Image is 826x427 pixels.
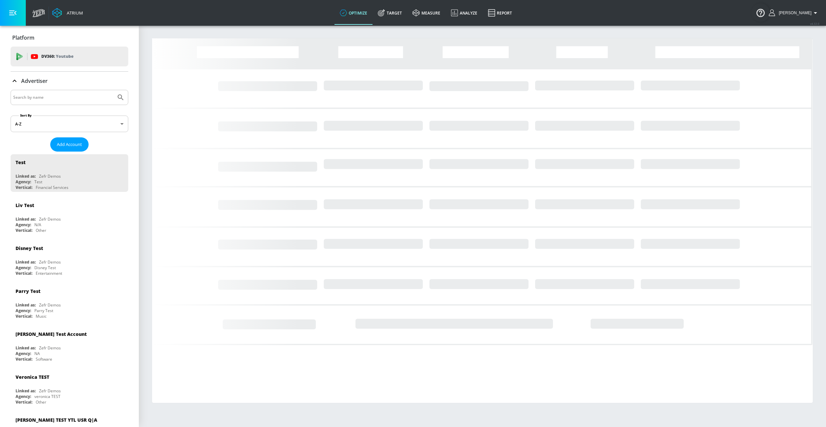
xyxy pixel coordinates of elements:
[16,185,32,190] div: Vertical:
[16,259,36,265] div: Linked as:
[56,53,73,60] p: Youtube
[36,185,68,190] div: Financial Services
[11,154,128,192] div: TestLinked as:Zefr DemosAgency:TestVertical:Financial Services
[16,202,34,208] div: Liv Test
[16,265,31,270] div: Agency:
[334,1,373,25] a: optimize
[751,3,770,22] button: Open Resource Center
[11,47,128,66] div: DV360: Youtube
[39,388,61,394] div: Zefr Demos
[16,399,32,405] div: Vertical:
[36,270,62,276] div: Entertainment
[446,1,483,25] a: Analyze
[34,179,42,185] div: Test
[50,137,89,152] button: Add Account
[36,399,46,405] div: Other
[16,270,32,276] div: Vertical:
[16,351,31,356] div: Agency:
[16,245,43,251] div: Disney Test
[52,8,83,18] a: Atrium
[16,216,36,222] div: Linked as:
[16,331,87,337] div: [PERSON_NAME] Test Account
[11,240,128,278] div: Disney TestLinked as:Zefr DemosAgency:Disney TestVertical:Entertainment
[16,308,31,313] div: Agency:
[16,345,36,351] div: Linked as:
[16,159,25,165] div: Test
[12,34,34,41] p: Platform
[36,313,47,319] div: Music
[41,53,73,60] p: DV360:
[16,388,36,394] div: Linked as:
[39,302,61,308] div: Zefr Demos
[407,1,446,25] a: measure
[11,283,128,321] div: Parry TestLinked as:Zefr DemosAgency:Parry TestVertical:Music
[36,228,46,233] div: Other
[11,197,128,235] div: Liv TestLinked as:Zefr DemosAgency:N/AVertical:Other
[16,356,32,362] div: Vertical:
[11,326,128,364] div: [PERSON_NAME] Test AccountLinked as:Zefr DemosAgency:NAVertical:Software
[16,417,97,423] div: [PERSON_NAME] TEST YTL USR Q|A
[16,394,31,399] div: Agency:
[34,394,60,399] div: veronica TEST
[16,374,49,380] div: Veronica TEST
[16,313,32,319] div: Vertical:
[16,228,32,233] div: Vertical:
[39,173,61,179] div: Zefr Demos
[13,93,113,102] input: Search by name
[19,113,33,118] label: Sort By
[21,77,48,85] p: Advertiser
[483,1,517,25] a: Report
[64,10,83,16] div: Atrium
[776,11,811,15] span: login as: stephanie.wolklin@zefr.com
[11,369,128,407] div: Veronica TESTLinked as:Zefr DemosAgency:veronica TESTVertical:Other
[11,116,128,132] div: A-Z
[57,141,82,148] span: Add Account
[39,345,61,351] div: Zefr Demos
[810,22,819,25] span: v 4.32.0
[36,356,52,362] div: Software
[16,179,31,185] div: Agency:
[373,1,407,25] a: Target
[769,9,819,17] button: [PERSON_NAME]
[11,28,128,47] div: Platform
[34,308,53,313] div: Parry Test
[34,351,40,356] div: NA
[16,302,36,308] div: Linked as:
[16,173,36,179] div: Linked as:
[16,222,31,228] div: Agency:
[39,259,61,265] div: Zefr Demos
[11,72,128,90] div: Advertiser
[34,222,41,228] div: N/A
[16,288,40,294] div: Parry Test
[39,216,61,222] div: Zefr Demos
[34,265,56,270] div: Disney Test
